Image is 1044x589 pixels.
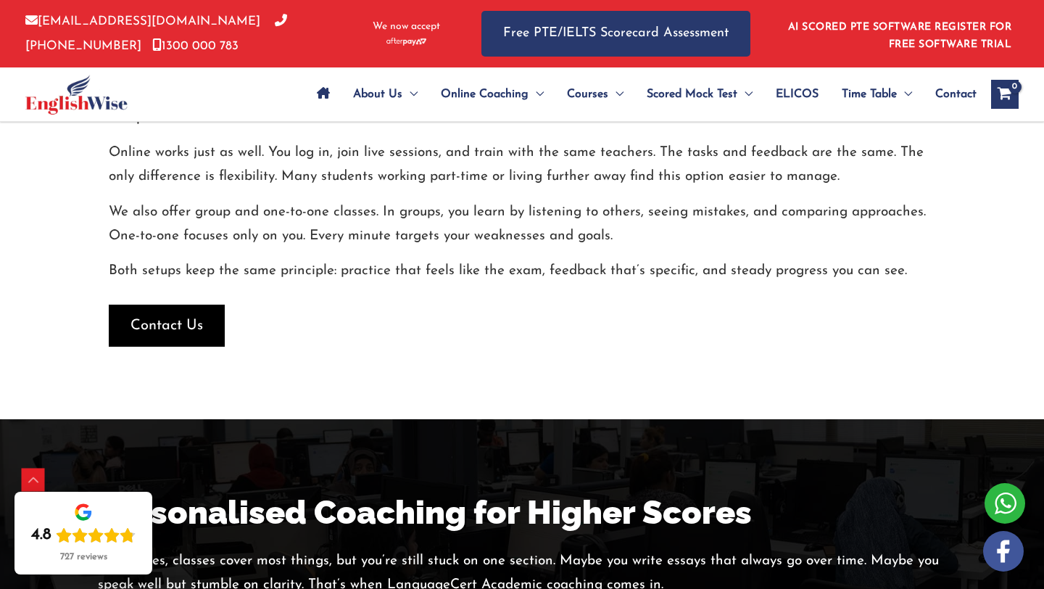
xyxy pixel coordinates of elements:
a: [PHONE_NUMBER] [25,15,287,52]
span: Menu Toggle [897,69,912,120]
p: Both setups keep the same principle: practice that feels like the exam, feedback that’s specific,... [109,259,935,283]
a: Time TableMenu Toggle [830,69,924,120]
span: Menu Toggle [608,69,623,120]
span: Menu Toggle [529,69,544,120]
h2: Personalised Coaching for Higher Scores [98,492,946,535]
span: We now accept [373,20,440,34]
a: CoursesMenu Toggle [555,69,635,120]
div: 727 reviews [60,551,107,563]
span: Contact Us [130,316,203,336]
span: Contact [935,69,977,120]
a: Scored Mock TestMenu Toggle [635,69,764,120]
a: ELICOS [764,69,830,120]
img: cropped-ew-logo [25,75,128,115]
p: Online works just as well. You log in, join live sessions, and train with the same teachers. The ... [109,141,935,189]
a: Contact [924,69,977,120]
img: Afterpay-Logo [386,38,426,46]
span: ELICOS [776,69,819,120]
div: Rating: 4.8 out of 5 [31,525,136,545]
span: Menu Toggle [402,69,418,120]
a: About UsMenu Toggle [341,69,429,120]
span: Courses [567,69,608,120]
nav: Site Navigation: Main Menu [305,69,977,120]
span: Online Coaching [441,69,529,120]
div: 4.8 [31,525,51,545]
p: We also offer group and one-to-one classes. In groups, you learn by listening to others, seeing m... [109,200,935,249]
a: [EMAIL_ADDRESS][DOMAIN_NAME] [25,15,260,28]
img: white-facebook.png [983,531,1024,572]
span: Time Table [842,69,897,120]
a: AI SCORED PTE SOFTWARE REGISTER FOR FREE SOFTWARE TRIAL [788,22,1012,50]
aside: Header Widget 1 [779,10,1019,57]
span: About Us [353,69,402,120]
span: Scored Mock Test [647,69,737,120]
button: Contact Us [109,305,225,347]
a: Online CoachingMenu Toggle [429,69,555,120]
a: View Shopping Cart, empty [991,80,1019,109]
span: Menu Toggle [737,69,753,120]
a: Free PTE/IELTS Scorecard Assessment [481,11,750,57]
a: 1300 000 783 [152,40,239,52]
